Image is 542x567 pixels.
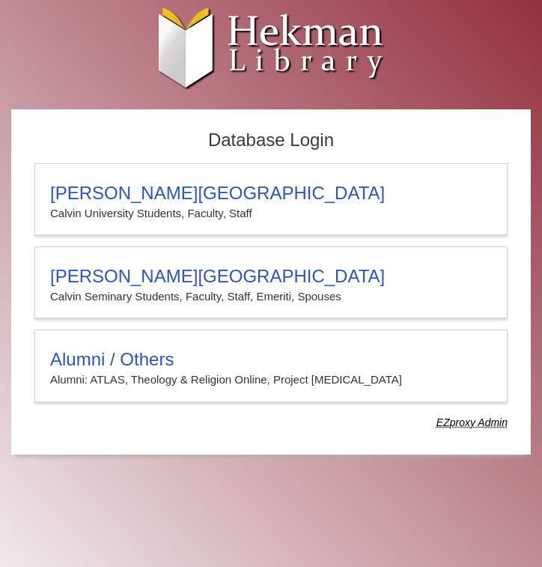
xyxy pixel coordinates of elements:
[34,246,508,318] a: [PERSON_NAME][GEOGRAPHIC_DATA]Calvin Seminary Students, Faculty, Staff, Emeriti, Spouses
[436,416,508,428] dfn: Use Alumni login
[34,163,508,235] a: [PERSON_NAME][GEOGRAPHIC_DATA]Calvin University Students, Faculty, Staff
[27,125,515,156] h2: Database Login
[50,266,492,287] h3: [PERSON_NAME][GEOGRAPHIC_DATA]
[50,349,492,370] h3: Alumni / Others
[50,370,492,389] p: Alumni: ATLAS, Theology & Religion Online, Project [MEDICAL_DATA]
[50,349,492,389] summary: Alumni / OthersAlumni: ATLAS, Theology & Religion Online, Project [MEDICAL_DATA]
[50,183,492,204] h3: [PERSON_NAME][GEOGRAPHIC_DATA]
[50,204,492,223] p: Calvin University Students, Faculty, Staff
[50,287,492,306] p: Calvin Seminary Students, Faculty, Staff, Emeriti, Spouses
